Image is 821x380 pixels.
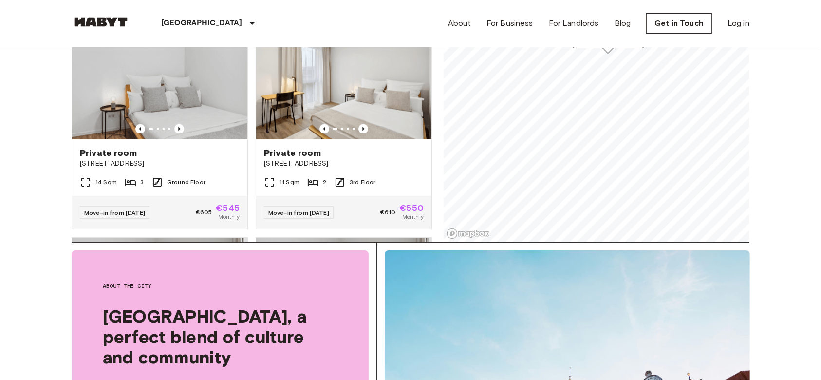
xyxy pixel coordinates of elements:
[103,282,337,290] span: About the city
[80,159,240,169] span: [STREET_ADDRESS]
[256,238,431,355] img: Marketing picture of unit DE-13-001-112-004
[447,228,489,239] a: Mapbox logo
[615,18,631,29] a: Blog
[486,18,533,29] a: For Business
[549,18,599,29] a: For Landlords
[216,204,240,212] span: €545
[399,204,424,212] span: €550
[256,22,432,229] a: Marketing picture of unit DE-13-001-304-001Previous imagePrevious imagePrivate room[STREET_ADDRES...
[72,17,130,27] img: Habyt
[72,22,248,229] a: Marketing picture of unit DE-13-001-008-003Previous imagePrevious imagePrivate room[STREET_ADDRES...
[72,238,247,355] img: Marketing picture of unit DE-13-001-501-001
[135,124,145,133] button: Previous image
[448,18,471,29] a: About
[140,178,144,187] span: 3
[95,178,117,187] span: 14 Sqm
[402,212,424,221] span: Monthly
[103,306,337,367] span: [GEOGRAPHIC_DATA], a perfect blend of culture and community
[323,178,326,187] span: 2
[280,178,299,187] span: 11 Sqm
[264,159,424,169] span: [STREET_ADDRESS]
[646,13,712,34] a: Get in Touch
[80,147,137,159] span: Private room
[264,147,321,159] span: Private room
[167,178,205,187] span: Ground Floor
[174,124,184,133] button: Previous image
[72,22,247,139] img: Marketing picture of unit DE-13-001-008-003
[218,212,240,221] span: Monthly
[256,22,431,139] img: Marketing picture of unit DE-13-001-304-001
[196,208,212,217] span: €605
[319,124,329,133] button: Previous image
[161,18,243,29] p: [GEOGRAPHIC_DATA]
[728,18,749,29] a: Log in
[358,124,368,133] button: Previous image
[84,209,145,216] span: Move-in from [DATE]
[268,209,329,216] span: Move-in from [DATE]
[350,178,375,187] span: 3rd Floor
[380,208,396,217] span: €610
